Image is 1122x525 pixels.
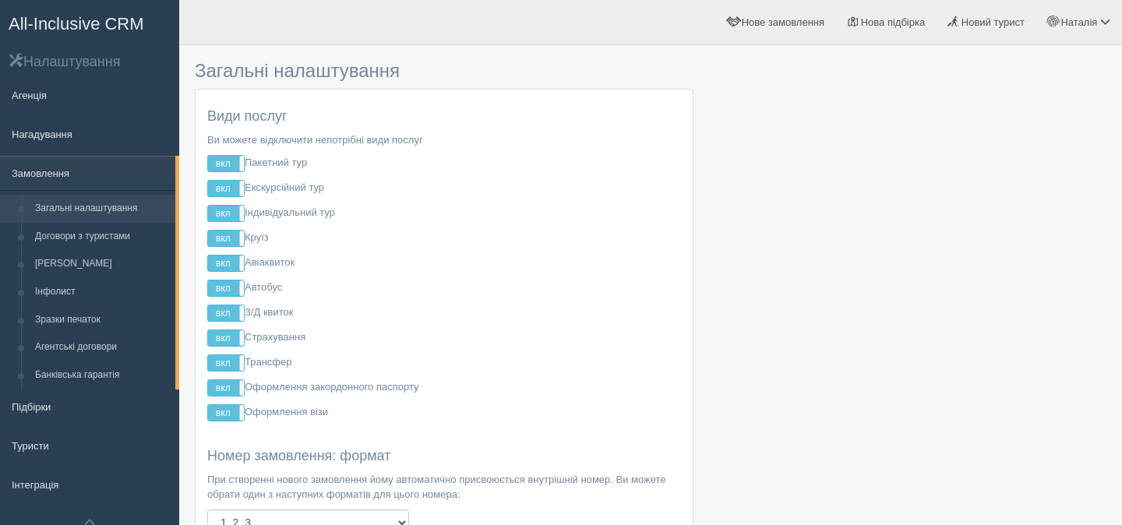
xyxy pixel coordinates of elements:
[207,305,681,322] p: З/Д квиток
[208,181,244,196] label: вкл
[207,280,681,297] p: Автобус
[208,330,244,346] label: вкл
[207,255,681,272] p: Авіаквиток
[28,278,175,306] a: Інфолист
[208,231,244,246] label: вкл
[207,205,681,222] p: Індивідуальний тур
[861,16,926,28] span: Нова підбірка
[207,132,681,147] p: Ви можете відключити непотрібні види послуг
[208,156,244,171] label: вкл
[208,355,244,371] label: вкл
[207,109,681,125] h4: Види послуг
[207,230,681,247] p: Круїз
[742,16,824,28] span: Нове замовлення
[28,223,175,251] a: Договори з туристами
[28,250,175,278] a: [PERSON_NAME]
[9,14,144,33] span: All-Inclusive CRM
[208,380,244,396] label: вкл
[207,472,681,502] p: При створенні нового замовлення йому автоматично присвоюється внутрішній номер. Ви можете обрати ...
[208,405,244,421] label: вкл
[207,379,681,396] p: Оформлення закордонного паспорту
[961,16,1025,28] span: Новий турист
[28,306,175,334] a: Зразки печаток
[208,255,244,271] label: вкл
[195,61,693,81] h3: Загальні налаштування
[208,280,244,296] label: вкл
[208,305,244,321] label: вкл
[1060,16,1097,28] span: Наталія
[208,206,244,221] label: вкл
[207,354,681,372] p: Трансфер
[207,449,681,464] h4: Номер замовлення: формат
[207,155,681,172] p: Пакетний тур
[28,333,175,361] a: Агентські договори
[1,1,178,44] a: All-Inclusive CRM
[207,180,681,197] p: Екскурсійний тур
[207,404,681,421] p: Оформлення візи
[28,195,175,223] a: Загальні налаштування
[207,329,681,347] p: Страхування
[28,361,175,389] a: Банківська гарантія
